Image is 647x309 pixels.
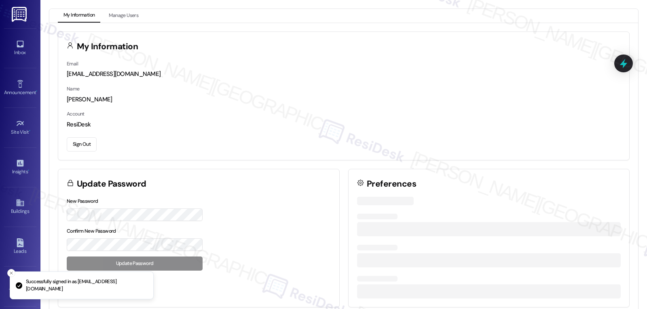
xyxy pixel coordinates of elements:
[103,9,144,23] button: Manage Users
[77,180,146,188] h3: Update Password
[28,168,29,173] span: •
[12,7,28,22] img: ResiDesk Logo
[4,37,36,59] a: Inbox
[367,180,416,188] h3: Preferences
[4,156,36,178] a: Insights •
[67,86,80,92] label: Name
[4,275,36,297] a: Templates •
[67,61,78,67] label: Email
[67,198,98,204] label: New Password
[4,236,36,258] a: Leads
[7,269,15,277] button: Close toast
[26,278,147,292] p: Successfully signed in as [EMAIL_ADDRESS][DOMAIN_NAME]
[67,228,116,234] label: Confirm New Password
[29,128,30,134] span: •
[67,111,85,117] label: Account
[4,117,36,139] a: Site Visit •
[67,70,621,78] div: [EMAIL_ADDRESS][DOMAIN_NAME]
[77,42,138,51] h3: My Information
[67,137,97,151] button: Sign Out
[67,120,621,129] div: ResiDesk
[67,95,621,104] div: [PERSON_NAME]
[4,196,36,218] a: Buildings
[58,9,100,23] button: My Information
[36,88,37,94] span: •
